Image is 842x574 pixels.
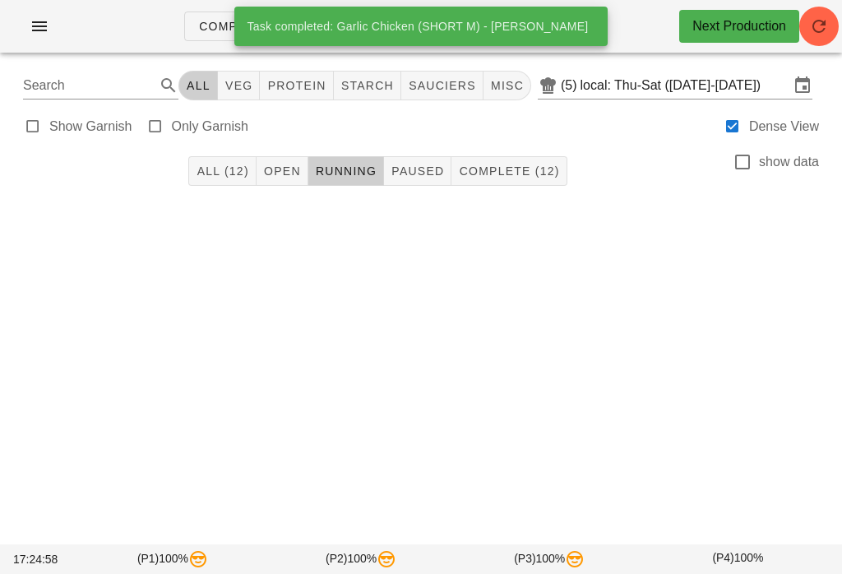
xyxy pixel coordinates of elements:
[759,154,819,170] label: show data
[692,16,786,36] div: Next Production
[384,156,451,186] button: Paused
[340,79,394,92] span: starch
[490,79,524,92] span: misc
[260,71,333,100] button: protein
[184,12,343,41] a: Component Tasks
[401,71,483,100] button: sauciers
[196,164,248,178] span: All (12)
[263,164,301,178] span: Open
[49,118,132,135] label: Show Garnish
[315,164,377,178] span: Running
[198,20,329,33] span: Component Tasks
[749,118,819,135] label: Dense View
[408,79,476,92] span: sauciers
[334,71,401,100] button: starch
[391,164,444,178] span: Paused
[308,156,384,186] button: Running
[178,71,218,100] button: All
[224,79,253,92] span: veg
[451,156,567,186] button: Complete (12)
[218,71,261,100] button: veg
[458,164,559,178] span: Complete (12)
[266,79,326,92] span: protein
[186,79,210,92] span: All
[561,77,581,94] div: (5)
[257,156,308,186] button: Open
[188,156,256,186] button: All (12)
[483,71,531,100] button: misc
[172,118,248,135] label: Only Garnish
